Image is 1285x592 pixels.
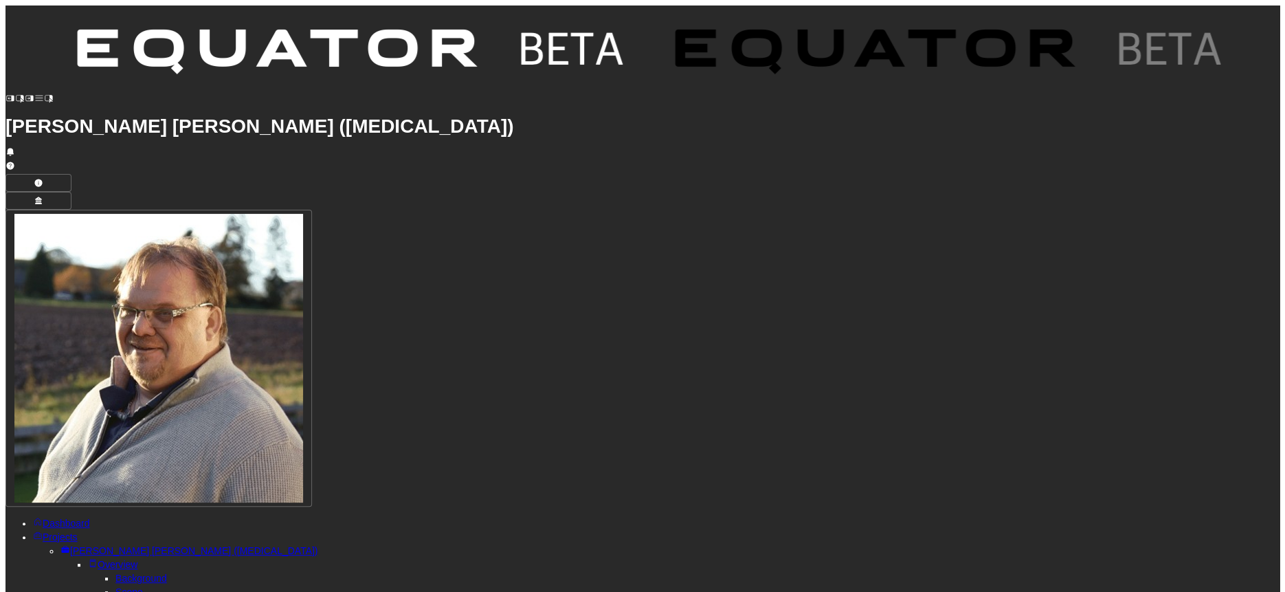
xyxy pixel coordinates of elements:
span: Dashboard [43,518,90,529]
a: [PERSON_NAME] [PERSON_NAME] ([MEDICAL_DATA]) [60,545,317,556]
img: Customer Logo [54,6,651,103]
span: [PERSON_NAME] [PERSON_NAME] ([MEDICAL_DATA]) [70,545,317,556]
img: Customer Logo [651,6,1249,103]
a: Projects [33,531,78,542]
a: Dashboard [33,518,90,529]
img: Profile Icon [14,214,303,503]
span: Overview [98,559,137,570]
a: Overview [88,559,137,570]
a: Background [115,573,167,584]
span: Projects [43,531,78,542]
h1: [PERSON_NAME] [PERSON_NAME] ([MEDICAL_DATA]) [5,120,1280,133]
